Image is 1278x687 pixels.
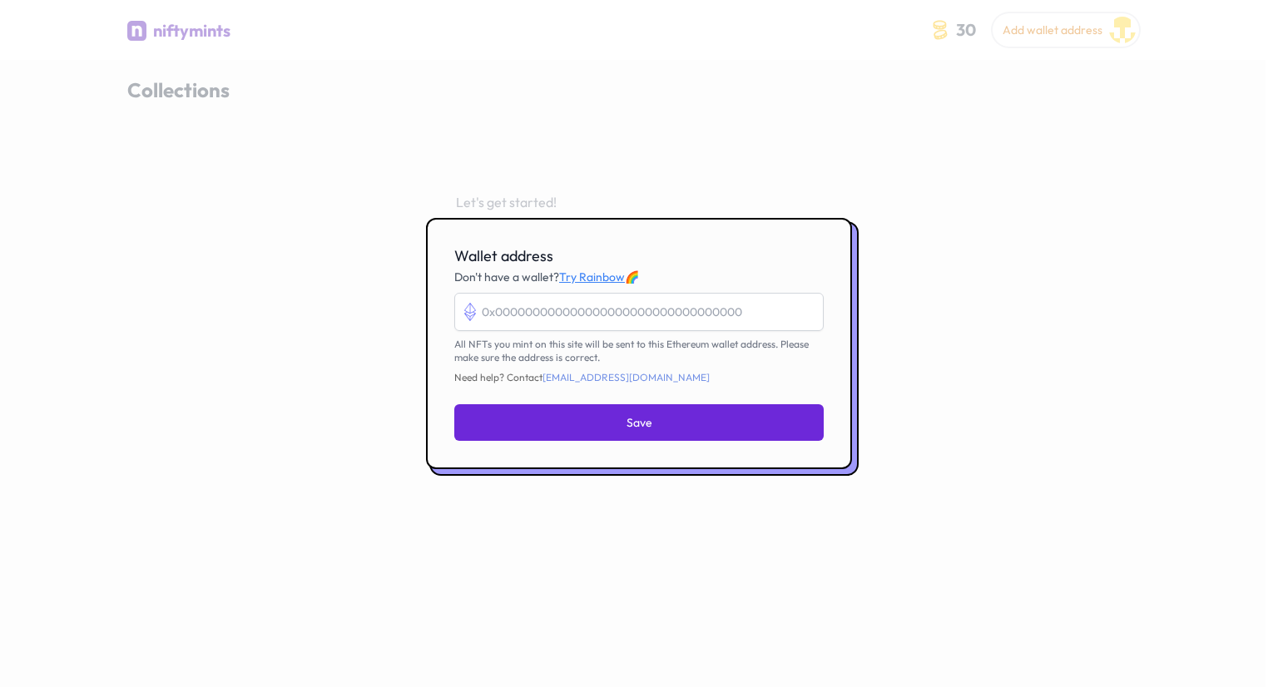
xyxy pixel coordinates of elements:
[627,414,652,431] span: Save
[542,371,710,383] a: [EMAIL_ADDRESS][DOMAIN_NAME]
[454,338,824,364] p: All NFTs you mint on this site will be sent to this Ethereum wallet address. Please make sure the...
[454,404,824,441] button: Save
[454,293,824,331] input: 0x000000000000000000000000000000000
[454,371,824,384] span: Need help? Contact
[454,246,553,265] span: Wallet address
[559,269,625,284] a: Try Rainbow
[454,269,639,284] span: Don't have a wallet? 🌈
